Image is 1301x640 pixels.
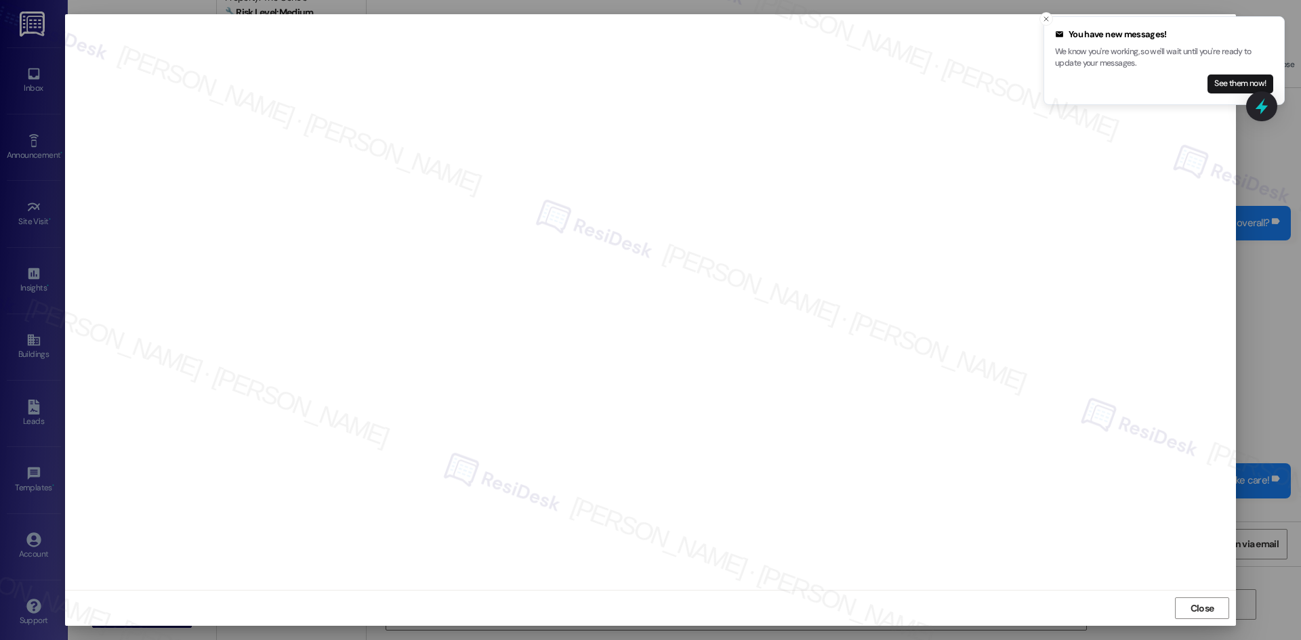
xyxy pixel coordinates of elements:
[72,21,1229,584] iframe: retool
[1039,12,1053,26] button: Close toast
[1055,28,1273,41] div: You have new messages!
[1055,46,1273,70] p: We know you're working, so we'll wait until you're ready to update your messages.
[1191,601,1214,616] span: Close
[1175,597,1229,619] button: Close
[1207,74,1273,93] button: See them now!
